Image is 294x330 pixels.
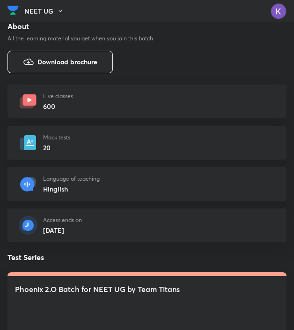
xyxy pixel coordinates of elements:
[43,143,70,153] h6: 20
[7,246,287,269] h4: Test Series
[7,23,287,30] h4: About
[43,133,70,142] p: Mock tests
[7,3,19,17] img: Company Logo
[7,51,113,73] button: Download brochure
[271,3,287,19] img: Koyna Rana
[43,175,100,183] p: Language of teaching
[43,101,73,111] h6: 600
[7,3,19,20] a: Company Logo
[24,4,69,18] button: NEET UG
[43,92,73,100] p: Live classes
[7,34,272,43] p: All the learning material you get when you join this batch
[43,225,82,235] h6: [DATE]
[43,184,100,194] h6: Hinglish
[15,284,180,295] h4: Phoenix 2.O Batch for NEET UG by Team Titans
[37,57,97,67] span: Download brochure
[43,216,82,224] p: Access ends on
